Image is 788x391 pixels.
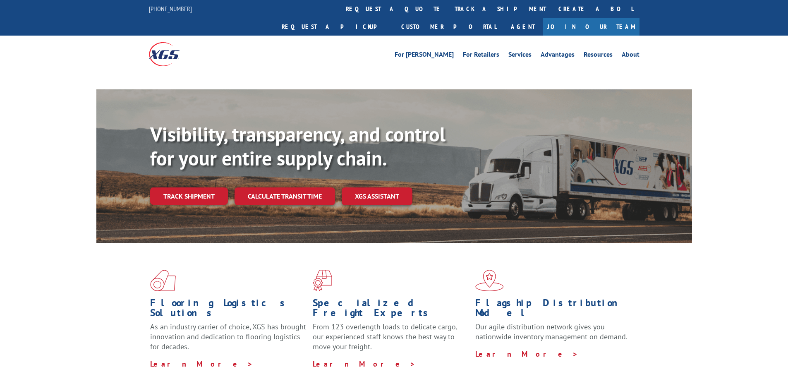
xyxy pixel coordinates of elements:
a: [PHONE_NUMBER] [149,5,192,13]
a: Agent [503,18,543,36]
a: Calculate transit time [235,187,335,205]
a: Advantages [541,51,575,60]
h1: Specialized Freight Experts [313,298,469,322]
h1: Flooring Logistics Solutions [150,298,307,322]
a: Resources [584,51,613,60]
img: xgs-icon-focused-on-flooring-red [313,270,332,291]
span: Our agile distribution network gives you nationwide inventory management on demand. [475,322,628,341]
a: Join Our Team [543,18,640,36]
a: Services [508,51,532,60]
b: Visibility, transparency, and control for your entire supply chain. [150,121,445,171]
a: About [622,51,640,60]
img: xgs-icon-flagship-distribution-model-red [475,270,504,291]
a: Request a pickup [275,18,395,36]
a: Learn More > [475,349,578,359]
a: Track shipment [150,187,228,205]
a: For Retailers [463,51,499,60]
a: XGS ASSISTANT [342,187,412,205]
a: Learn More > [150,359,253,369]
a: Customer Portal [395,18,503,36]
img: xgs-icon-total-supply-chain-intelligence-red [150,270,176,291]
h1: Flagship Distribution Model [475,298,632,322]
p: From 123 overlength loads to delicate cargo, our experienced staff knows the best way to move you... [313,322,469,359]
a: Learn More > [313,359,416,369]
span: As an industry carrier of choice, XGS has brought innovation and dedication to flooring logistics... [150,322,306,351]
a: For [PERSON_NAME] [395,51,454,60]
